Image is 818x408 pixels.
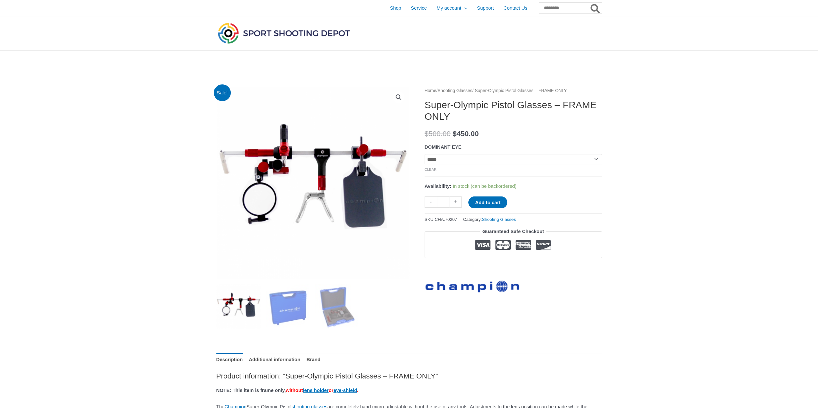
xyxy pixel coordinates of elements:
[425,130,451,138] bdi: 500.00
[393,91,404,103] a: View full-screen image gallery
[425,88,436,93] a: Home
[468,196,507,208] button: Add to cart
[425,196,437,208] a: -
[589,3,602,13] button: Search
[453,183,516,189] span: In stock (can be backordered)
[216,371,602,381] h2: Product information: “Super-Olympic Pistol Glasses – FRAME ONLY”
[463,215,516,223] span: Category:
[216,353,243,367] a: Description
[216,21,351,45] img: Sport Shooting Depot
[306,353,320,367] a: Brand
[437,196,449,208] input: Product quantity
[249,353,300,367] a: Additional information
[425,87,602,95] nav: Breadcrumb
[453,130,479,138] bdi: 450.00
[425,168,437,171] a: Clear options
[216,387,358,393] strong: NOTE: This item is frame only,
[214,84,231,101] span: Sale!
[216,87,409,279] img: Super-Olympic Pistol Glasses
[449,196,462,208] a: +
[482,217,516,222] a: Shooting Glasses
[425,130,429,138] span: $
[425,275,521,294] a: Champion
[435,217,457,222] span: CHA.70207
[333,387,357,393] a: eye-shield
[216,284,261,329] img: Super-Olympic Pistol Glasses
[303,387,328,393] a: lens holder
[453,130,457,138] span: $
[425,215,457,223] span: SKU:
[425,263,602,271] iframe: Customer reviews powered by Trustpilot
[425,99,602,122] h1: Super-Olympic Pistol Glasses – FRAME ONLY
[425,144,462,150] label: DOMINANT EYE
[286,387,358,393] span: without or .
[265,284,310,329] img: Super-Olympic Pistol Glasses - FRAME ONLY - Image 2
[437,88,472,93] a: Shooting Glasses
[480,227,547,236] legend: Guaranteed Safe Checkout
[315,284,360,329] img: Super-Olympic Pistol Glasses - FRAME ONLY - Image 3
[425,183,452,189] span: Availability:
